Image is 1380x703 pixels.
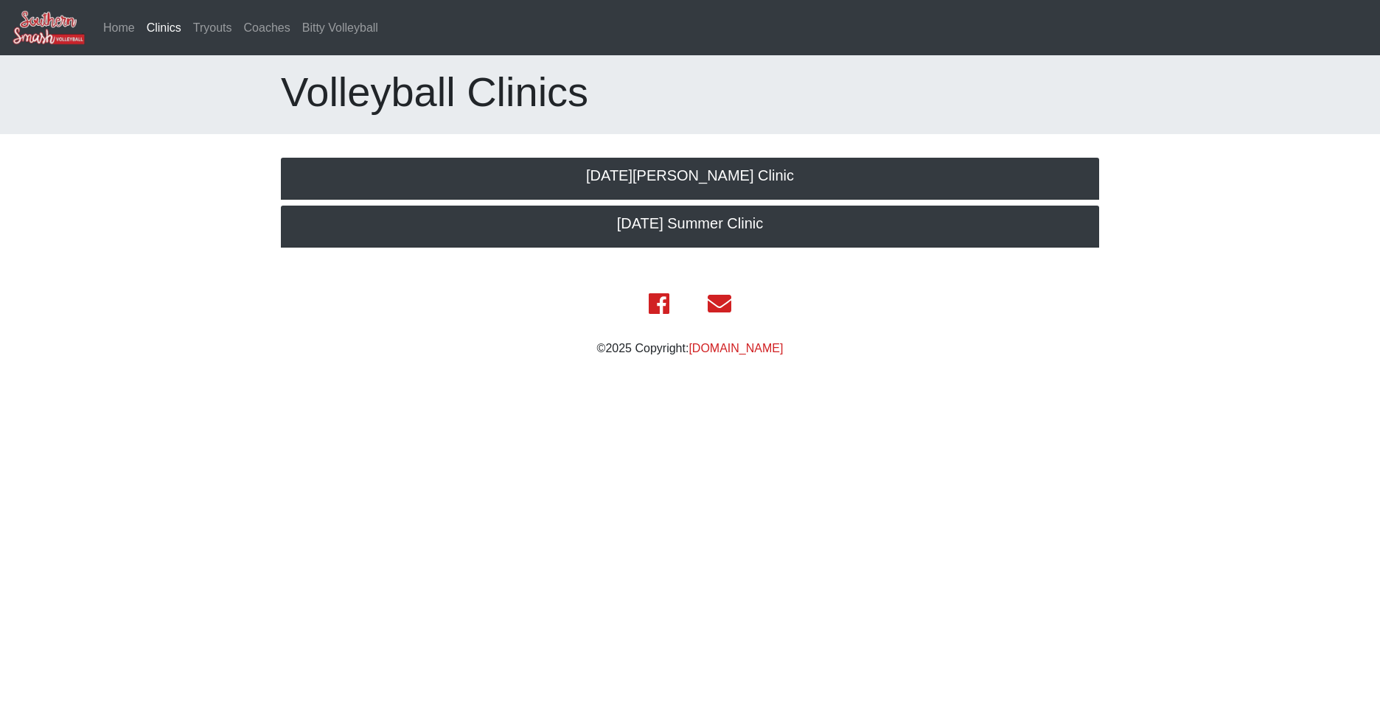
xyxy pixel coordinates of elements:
a: Home [97,13,141,43]
a: Bitty Volleyball [296,13,384,43]
a: [DATE][PERSON_NAME] Clinic [281,158,1099,200]
a: Clinics [141,13,187,43]
img: Southern Smash Volleyball [12,10,86,46]
a: Tryouts [187,13,238,43]
h5: [DATE] Summer Clinic [296,214,1084,232]
a: [DATE] Summer Clinic [281,206,1099,248]
a: [DOMAIN_NAME] [689,342,783,354]
h5: [DATE][PERSON_NAME] Clinic [296,167,1084,184]
h1: Volleyball Clinics [281,67,1099,116]
a: Coaches [238,13,296,43]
